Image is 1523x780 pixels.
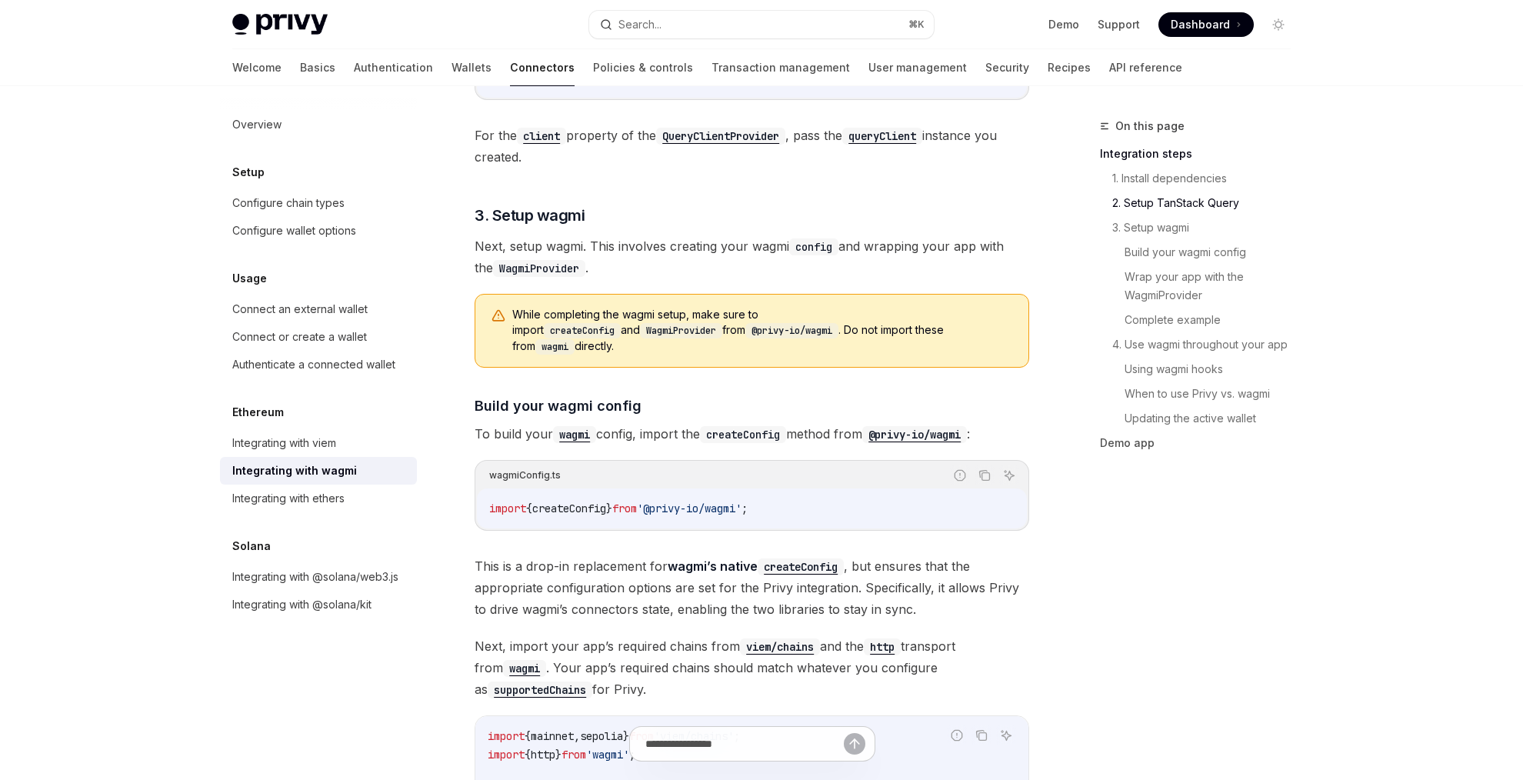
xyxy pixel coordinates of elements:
[491,308,506,324] svg: Warning
[842,128,922,143] a: queryClient
[668,558,844,574] a: wagmi’s nativecreateConfig
[1125,406,1303,431] a: Updating the active wallet
[862,426,967,443] code: @privy-io/wagmi
[232,163,265,182] h5: Setup
[1125,265,1303,308] a: Wrap your app with the WagmiProvider
[232,222,356,240] div: Configure wallet options
[488,682,592,697] a: supportedChains
[493,260,585,277] code: WagmiProvider
[220,351,417,378] a: Authenticate a connected wallet
[475,125,1029,168] span: For the property of the , pass the instance you created.
[985,49,1029,86] a: Security
[354,49,433,86] a: Authentication
[489,465,561,485] div: wagmiConfig.ts
[618,15,662,34] div: Search...
[1266,12,1291,37] button: Toggle dark mode
[232,434,336,452] div: Integrating with viem
[475,555,1029,620] span: This is a drop-in replacement for , but ensures that the appropriate configuration options are se...
[232,595,372,614] div: Integrating with @solana/kit
[593,49,693,86] a: Policies & controls
[1125,382,1303,406] a: When to use Privy vs. wagmi
[1112,215,1303,240] a: 3. Setup wagmi
[1048,17,1079,32] a: Demo
[232,537,271,555] h5: Solana
[862,426,967,442] a: @privy-io/wagmi
[512,307,1013,355] span: While completing the wagmi setup, make sure to import and from . Do not import these from directly.
[544,323,621,338] code: createConfig
[220,323,417,351] a: Connect or create a wallet
[300,49,335,86] a: Basics
[232,14,328,35] img: light logo
[1048,49,1091,86] a: Recipes
[475,423,1029,445] span: To build your config, import the method from :
[1112,166,1303,191] a: 1. Install dependencies
[489,502,526,515] span: import
[220,485,417,512] a: Integrating with ethers
[844,733,865,755] button: Send message
[950,465,970,485] button: Report incorrect code
[510,49,575,86] a: Connectors
[1115,117,1185,135] span: On this page
[740,638,820,654] a: viem/chains
[220,189,417,217] a: Configure chain types
[1112,332,1303,357] a: 4. Use wagmi throughout your app
[517,128,566,143] a: client
[488,682,592,698] code: supportedChains
[1125,240,1303,265] a: Build your wagmi config
[220,591,417,618] a: Integrating with @solana/kit
[842,128,922,145] code: queryClient
[589,11,934,38] button: Search...⌘K
[758,558,844,575] code: createConfig
[232,115,282,134] div: Overview
[908,18,925,31] span: ⌘ K
[740,638,820,655] code: viem/chains
[232,462,357,480] div: Integrating with wagmi
[1109,49,1182,86] a: API reference
[220,295,417,323] a: Connect an external wallet
[220,563,417,591] a: Integrating with @solana/web3.js
[999,465,1019,485] button: Ask AI
[503,660,546,677] code: wagmi
[637,502,742,515] span: '@privy-io/wagmi'
[232,328,367,346] div: Connect or create a wallet
[452,49,492,86] a: Wallets
[1098,17,1140,32] a: Support
[526,502,532,515] span: {
[535,339,575,355] code: wagmi
[232,489,345,508] div: Integrating with ethers
[232,269,267,288] h5: Usage
[789,238,838,255] code: config
[700,426,786,443] code: createConfig
[864,638,901,654] a: http
[1112,191,1303,215] a: 2. Setup TanStack Query
[1125,357,1303,382] a: Using wagmi hooks
[1100,142,1303,166] a: Integration steps
[864,638,901,655] code: http
[232,568,398,586] div: Integrating with @solana/web3.js
[868,49,967,86] a: User management
[475,235,1029,278] span: Next, setup wagmi. This involves creating your wagmi and wrapping your app with the .
[553,426,596,442] a: wagmi
[656,128,785,145] code: QueryClientProvider
[232,300,368,318] div: Connect an external wallet
[220,111,417,138] a: Overview
[742,502,748,515] span: ;
[1125,308,1303,332] a: Complete example
[220,217,417,245] a: Configure wallet options
[232,403,284,422] h5: Ethereum
[712,49,850,86] a: Transaction management
[975,465,995,485] button: Copy the contents from the code block
[612,502,637,515] span: from
[220,429,417,457] a: Integrating with viem
[220,457,417,485] a: Integrating with wagmi
[475,395,642,416] span: Build your wagmi config
[232,49,282,86] a: Welcome
[475,635,1029,700] span: Next, import your app’s required chains from and the transport from . Your app’s required chains ...
[656,128,785,143] a: QueryClientProvider
[1171,17,1230,32] span: Dashboard
[606,502,612,515] span: }
[1100,431,1303,455] a: Demo app
[232,194,345,212] div: Configure chain types
[475,205,585,226] span: 3. Setup wagmi
[553,426,596,443] code: wagmi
